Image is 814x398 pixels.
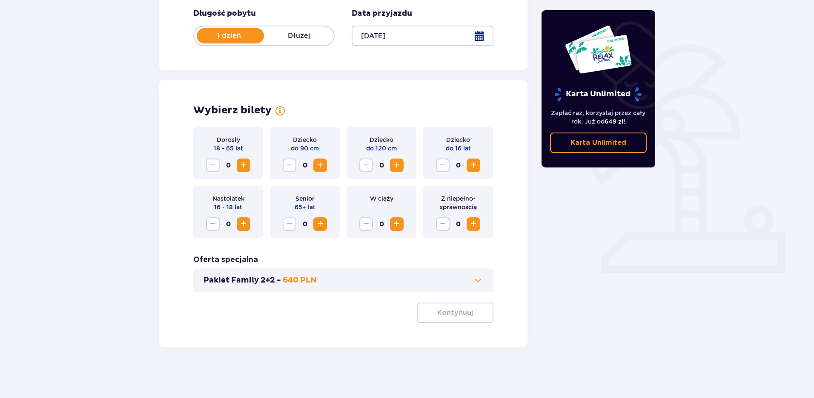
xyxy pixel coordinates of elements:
span: 0 [221,159,235,172]
p: Senior [295,194,315,203]
button: Increase [313,159,327,172]
p: Dziecko [446,136,470,144]
span: 0 [375,217,388,231]
p: Karta Unlimited [570,138,626,147]
p: 18 - 65 lat [214,144,243,153]
p: do 90 cm [291,144,319,153]
p: Kontynuuj [437,308,473,317]
span: 0 [298,159,312,172]
button: Pakiet Family 2+2 -640 PLN [203,275,483,286]
p: Nastolatek [212,194,244,203]
a: Karta Unlimited [550,133,647,153]
button: Decrease [436,217,450,231]
p: Dziecko [370,136,393,144]
span: 0 [375,159,388,172]
p: Oferta specjalna [193,255,258,265]
span: 0 [221,217,235,231]
p: do 120 cm [366,144,397,153]
button: Increase [467,159,480,172]
span: 0 [298,217,312,231]
p: Zapłać raz, korzystaj przez cały rok. Już od ! [550,109,647,126]
p: Długość pobytu [193,9,256,19]
button: Decrease [206,159,220,172]
button: Decrease [436,159,450,172]
p: do 16 lat [446,144,471,153]
p: Karta Unlimited [554,87,642,102]
p: 640 PLN [283,275,317,286]
p: Data przyjazdu [352,9,412,19]
button: Increase [390,217,404,231]
span: 649 zł [605,118,624,125]
button: Increase [237,217,250,231]
p: Wybierz bilety [193,104,272,117]
p: 16 - 18 lat [214,203,242,211]
button: Decrease [359,159,373,172]
p: 1 dzień [194,31,264,40]
span: 0 [451,159,465,172]
button: Increase [313,217,327,231]
button: Decrease [206,217,220,231]
button: Increase [467,217,480,231]
p: 65+ lat [295,203,315,211]
button: Decrease [283,217,296,231]
button: Increase [237,159,250,172]
button: Increase [390,159,404,172]
p: Dorosły [217,136,240,144]
p: Dłużej [264,31,334,40]
button: Decrease [283,159,296,172]
p: W ciąży [370,194,393,203]
button: Kontynuuj [417,303,493,323]
p: Z niepełno­sprawnością [430,194,486,211]
button: Decrease [359,217,373,231]
p: Pakiet Family 2+2 - [203,275,281,286]
span: 0 [451,217,465,231]
p: Dziecko [293,136,317,144]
